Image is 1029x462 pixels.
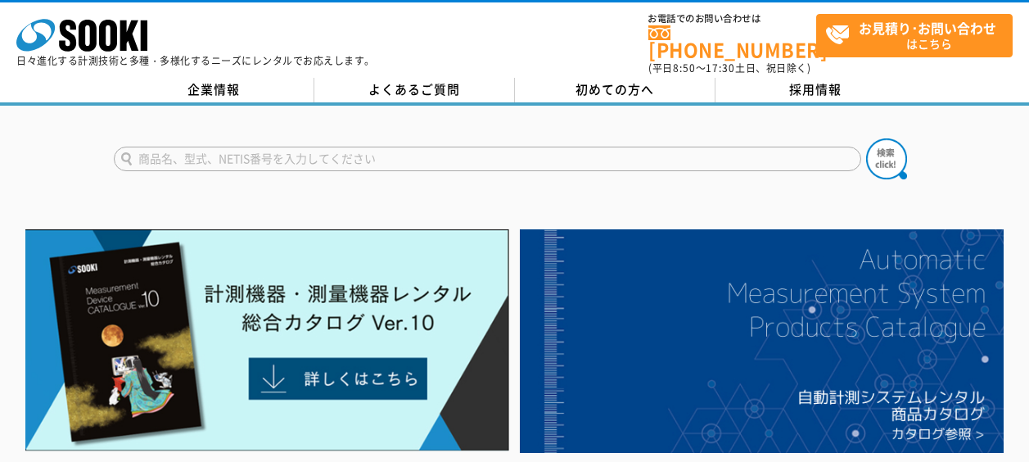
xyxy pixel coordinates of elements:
[575,80,654,98] span: 初めての方へ
[825,15,1012,56] span: はこちら
[25,229,509,451] img: Catalog Ver10
[715,78,916,102] a: 採用情報
[866,138,907,179] img: btn_search.png
[114,78,314,102] a: 企業情報
[816,14,1013,57] a: お見積り･お問い合わせはこちら
[859,18,996,38] strong: お見積り･お問い合わせ
[114,147,861,171] input: 商品名、型式、NETIS番号を入力してください
[673,61,696,75] span: 8:50
[515,78,715,102] a: 初めての方へ
[648,25,816,59] a: [PHONE_NUMBER]
[16,56,375,66] p: 日々進化する計測技術と多種・多様化するニーズにレンタルでお応えします。
[648,61,810,75] span: (平日 ～ 土日、祝日除く)
[314,78,515,102] a: よくあるご質問
[706,61,735,75] span: 17:30
[648,14,816,24] span: お電話でのお問い合わせは
[520,229,1004,453] img: 自動計測システムカタログ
